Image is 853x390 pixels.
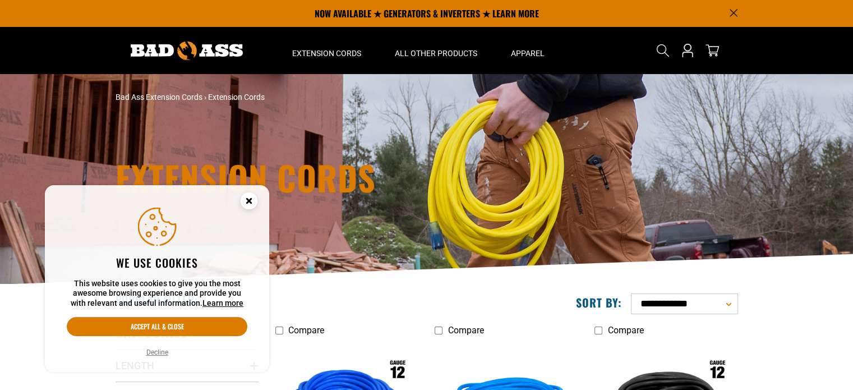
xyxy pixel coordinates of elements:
h2: We use cookies [67,255,247,270]
span: All Other Products [395,48,477,58]
span: Apparel [511,48,545,58]
summary: Extension Cords [275,27,378,74]
span: Compare [607,325,643,336]
summary: Search [654,42,672,59]
h1: Extension Cords [116,160,525,194]
span: Compare [448,325,483,336]
span: Compare [288,325,324,336]
nav: breadcrumbs [116,91,525,103]
button: Accept all & close [67,317,247,336]
summary: Apparel [494,27,561,74]
span: Extension Cords [208,93,265,102]
span: › [204,93,206,102]
summary: All Other Products [378,27,494,74]
aside: Cookie Consent [45,185,269,373]
a: Learn more [202,299,243,308]
p: This website uses cookies to give you the most awesome browsing experience and provide you with r... [67,279,247,309]
img: Bad Ass Extension Cords [131,42,243,60]
span: Extension Cords [292,48,361,58]
a: Bad Ass Extension Cords [116,93,202,102]
label: Sort by: [576,295,622,310]
button: Decline [143,347,172,358]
